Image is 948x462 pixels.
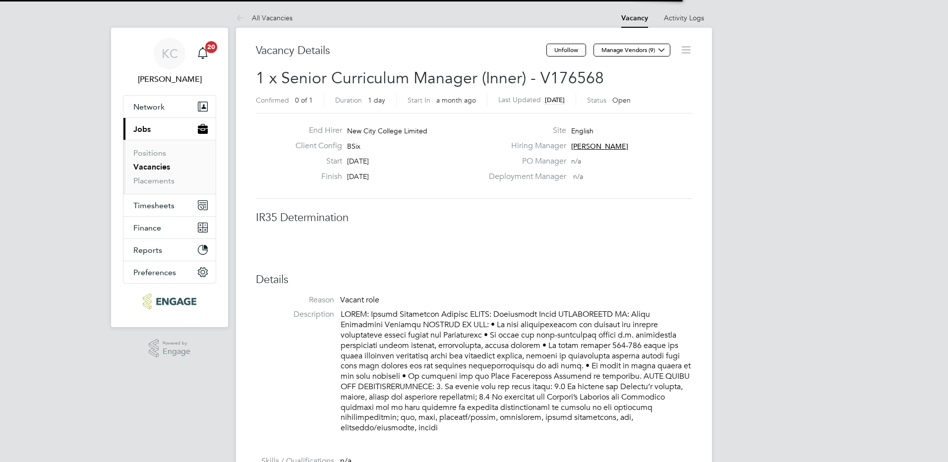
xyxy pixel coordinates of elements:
h3: Details [256,273,692,287]
span: a month ago [436,96,476,105]
label: End Hirer [288,125,342,136]
a: Vacancy [621,14,648,22]
label: Finish [288,172,342,182]
span: Finance [133,223,161,232]
label: Description [256,309,334,320]
span: Timesheets [133,201,175,210]
span: KC [162,47,178,60]
div: Jobs [123,140,216,194]
button: Manage Vendors (9) [593,44,670,57]
span: BSix [347,142,360,151]
span: Preferences [133,268,176,277]
span: [PERSON_NAME] [571,142,628,151]
span: Network [133,102,165,112]
label: PO Manager [483,156,566,167]
span: Powered by [163,339,190,347]
nav: Main navigation [111,28,228,327]
span: Open [612,96,631,105]
button: Unfollow [546,44,586,57]
span: Jobs [133,124,151,134]
label: Start In [408,96,430,105]
h3: Vacancy Details [256,44,546,58]
span: n/a [573,172,583,181]
label: Start [288,156,342,167]
a: 20 [193,38,213,69]
label: Last Updated [498,95,541,104]
span: 1 day [368,96,385,105]
a: Activity Logs [664,13,704,22]
a: All Vacancies [236,13,293,22]
button: Finance [123,217,216,238]
span: Reports [133,245,162,255]
a: Placements [133,176,175,185]
label: Duration [335,96,362,105]
label: Hiring Manager [483,141,566,151]
button: Network [123,96,216,117]
span: 20 [205,41,217,53]
a: Positions [133,148,166,158]
label: Reason [256,295,334,305]
a: KC[PERSON_NAME] [123,38,216,85]
img: ncclondon-logo-retina.png [143,293,196,309]
button: Preferences [123,261,216,283]
span: New City College Limited [347,126,427,135]
span: 0 of 1 [295,96,313,105]
span: [DATE] [347,157,369,166]
p: LOREM: Ipsumd Sitametcon Adipisc ELITS: Doeiusmodt Incid UTLABOREETD MA: Aliqu Enimadmini Veniamq... [341,309,692,433]
a: Vacancies [133,162,170,172]
label: Confirmed [256,96,289,105]
span: Kerry Cattle [123,73,216,85]
button: Reports [123,239,216,261]
span: [DATE] [347,172,369,181]
span: 1 x Senior Curriculum Manager (Inner) - V176568 [256,68,604,88]
span: English [571,126,593,135]
span: [DATE] [545,96,565,104]
label: Status [587,96,606,105]
span: Vacant role [340,295,379,305]
span: Engage [163,347,190,356]
a: Powered byEngage [149,339,191,358]
label: Site [483,125,566,136]
button: Timesheets [123,194,216,216]
label: Deployment Manager [483,172,566,182]
button: Jobs [123,118,216,140]
a: Go to home page [123,293,216,309]
label: Client Config [288,141,342,151]
span: n/a [571,157,581,166]
h3: IR35 Determination [256,211,692,225]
